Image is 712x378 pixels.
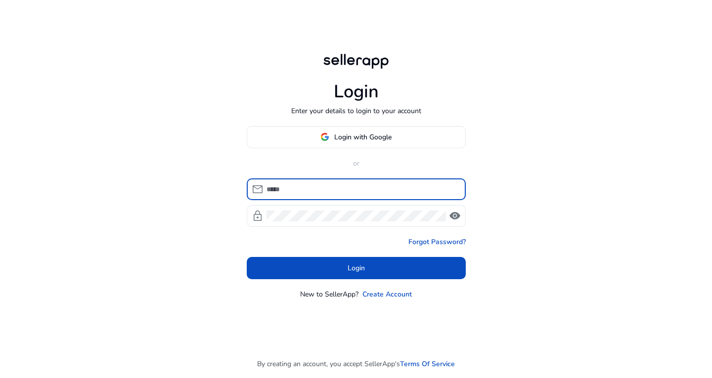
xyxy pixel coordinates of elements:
[247,126,466,148] button: Login with Google
[400,359,455,369] a: Terms Of Service
[247,257,466,279] button: Login
[252,183,264,195] span: mail
[291,106,421,116] p: Enter your details to login to your account
[449,210,461,222] span: visibility
[408,237,466,247] a: Forgot Password?
[247,158,466,168] p: or
[252,210,264,222] span: lock
[300,289,358,299] p: New to SellerApp?
[334,81,379,102] h1: Login
[320,132,329,141] img: google-logo.svg
[348,263,365,273] span: Login
[362,289,412,299] a: Create Account
[334,132,392,142] span: Login with Google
